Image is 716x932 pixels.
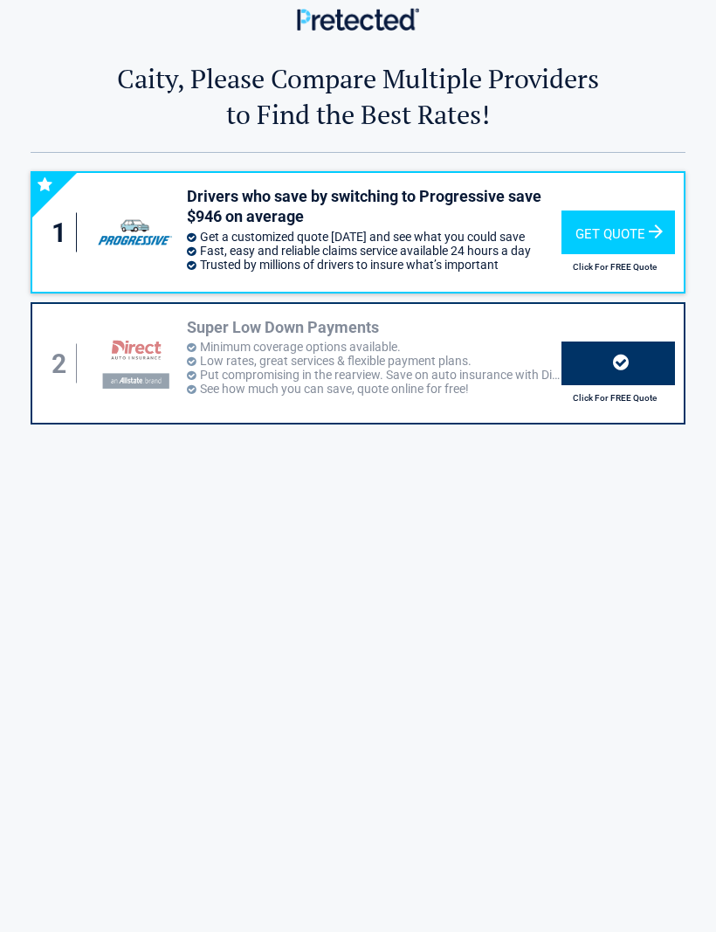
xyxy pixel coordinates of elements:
li: Put compromising in the rearview. Save on auto insurance with Direct! [187,368,561,382]
h2: Click For FREE Quote [561,262,669,272]
h2: Click For FREE Quote [561,393,669,403]
li: Trusted by millions of drivers to insure what’s important [187,258,561,272]
div: Get Quote [561,211,675,254]
li: Minimum coverage options available. [187,340,561,354]
img: directauto's logo [92,330,177,397]
li: Low rates, great services & flexible payment plans. [187,354,561,368]
li: Get a customized quote [DATE] and see what you could save [187,230,561,244]
h2: Caity, Please Compare Multiple Providers to Find the Best Rates! [86,60,631,132]
li: See how much you can save, quote online for free! [187,382,561,396]
h3: Super Low Down Payments [187,317,561,337]
div: 2 [50,344,77,383]
div: 1 [50,213,77,252]
li: Fast, easy and reliable claims service available 24 hours a day [187,244,561,258]
img: progressive's logo [92,211,177,253]
h3: Drivers who save by switching to Progressive save $946 on average [187,186,561,227]
img: Main Logo [297,8,419,30]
